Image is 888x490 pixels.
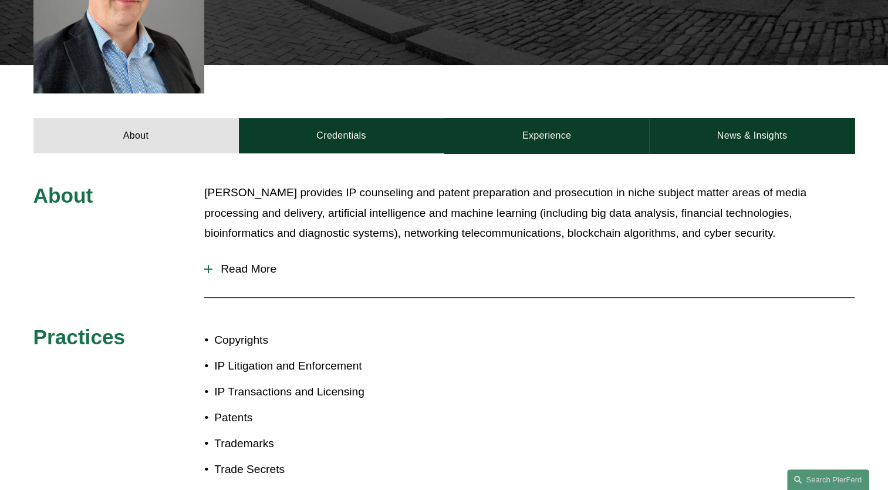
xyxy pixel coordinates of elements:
p: Patents [214,408,444,428]
a: Search this site [787,469,869,490]
p: IP Litigation and Enforcement [214,356,444,377]
button: Read More [204,254,855,284]
a: Experience [444,118,650,153]
a: Credentials [239,118,444,153]
a: About [33,118,239,153]
span: Read More [212,263,855,276]
p: [PERSON_NAME] provides IP counseling and patent preparation and prosecution in niche subject matt... [204,183,855,244]
p: IP Transactions and Licensing [214,382,444,402]
span: Practices [33,325,126,348]
p: Copyrights [214,330,444,351]
p: Trade Secrets [214,459,444,480]
span: About [33,184,93,207]
p: Trademarks [214,434,444,454]
a: News & Insights [649,118,855,153]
